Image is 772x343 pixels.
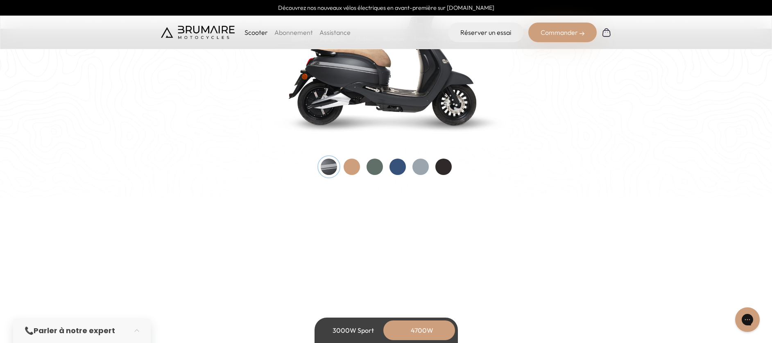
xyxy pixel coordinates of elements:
div: Commander [528,23,597,42]
img: right-arrow-2.png [580,31,584,36]
a: Abonnement [274,28,313,36]
div: 3000W Sport [321,320,386,340]
img: Brumaire Motocycles [161,26,235,39]
img: Panier [602,27,611,37]
a: Réserver un essai [448,23,523,42]
iframe: Gorgias live chat messenger [731,304,764,335]
a: Assistance [319,28,351,36]
div: 4700W [389,320,455,340]
p: Scooter [245,27,268,37]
